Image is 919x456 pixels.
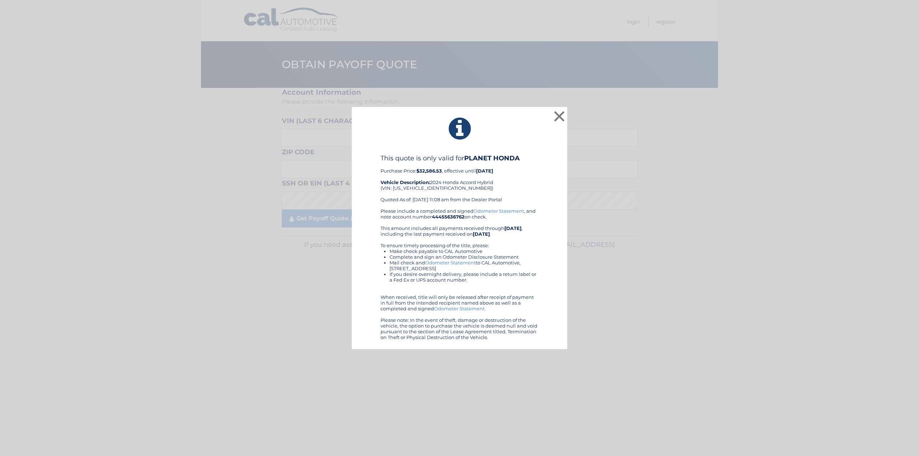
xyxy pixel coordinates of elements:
a: Odometer Statement [474,208,524,214]
div: Purchase Price: , effective until 2024 Honda Accord Hybrid (VIN: [US_VEHICLE_IDENTIFICATION_NUMBE... [381,154,538,208]
button: × [552,109,566,123]
b: PLANET HONDA [464,154,520,162]
b: [DATE] [476,168,493,174]
b: [DATE] [473,231,490,237]
li: If you desire overnight delivery, please include a return label or a Fed Ex or UPS account number. [389,271,538,283]
h4: This quote is only valid for [381,154,538,162]
li: Mail check and to CAL Automotive, [STREET_ADDRESS] [389,260,538,271]
li: Complete and sign an Odometer Disclosure Statement [389,254,538,260]
li: Make check payable to CAL Automotive [389,248,538,254]
b: $32,586.53 [416,168,442,174]
b: [DATE] [504,225,522,231]
b: 44455636762 [432,214,465,220]
strong: Vehicle Description: [381,179,430,185]
div: Please include a completed and signed , and note account number on check. This amount includes al... [381,208,538,340]
a: Odometer Statement [425,260,476,265]
a: Odometer Statement [434,306,485,311]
